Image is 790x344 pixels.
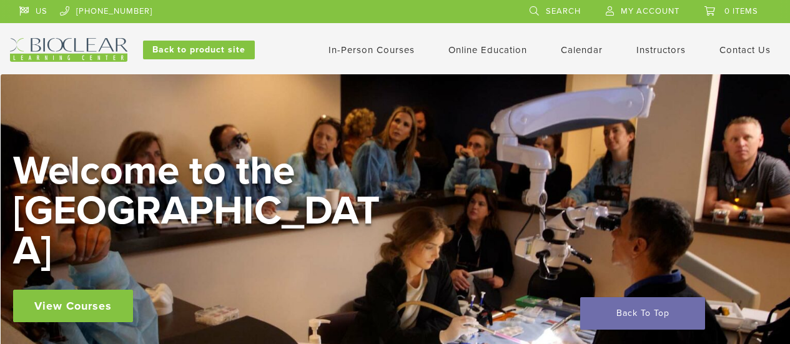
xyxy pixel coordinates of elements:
a: Back to product site [143,41,255,59]
a: View Courses [13,290,133,322]
a: Back To Top [580,297,705,330]
a: Online Education [448,44,527,56]
a: Contact Us [719,44,771,56]
a: Calendar [561,44,603,56]
a: Instructors [636,44,686,56]
img: Bioclear [10,38,127,62]
span: 0 items [724,6,758,16]
span: My Account [621,6,679,16]
h2: Welcome to the [GEOGRAPHIC_DATA] [13,151,388,271]
a: In-Person Courses [328,44,415,56]
span: Search [546,6,581,16]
